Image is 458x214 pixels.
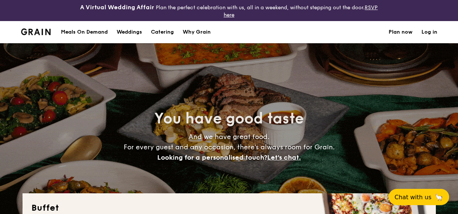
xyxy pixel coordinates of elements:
[124,133,335,162] span: And we have great food. For every guest and any occasion, there’s always room for Grain.
[434,193,443,201] span: 🦙
[178,21,215,43] a: Why Grain
[157,153,267,162] span: Looking for a personalised touch?
[154,110,304,128] span: You have good taste
[117,21,142,43] div: Weddings
[112,21,147,43] a: Weddings
[147,21,178,43] a: Catering
[56,21,112,43] a: Meals On Demand
[80,3,154,12] h4: A Virtual Wedding Affair
[267,153,301,162] span: Let's chat.
[389,21,413,43] a: Plan now
[183,21,211,43] div: Why Grain
[31,202,427,214] h2: Buffet
[21,28,51,35] img: Grain
[21,28,51,35] a: Logotype
[76,3,382,18] div: Plan the perfect celebration with us, all in a weekend, without stepping out the door.
[61,21,108,43] div: Meals On Demand
[389,189,449,205] button: Chat with us🦙
[151,21,174,43] h1: Catering
[395,194,431,201] span: Chat with us
[421,21,437,43] a: Log in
